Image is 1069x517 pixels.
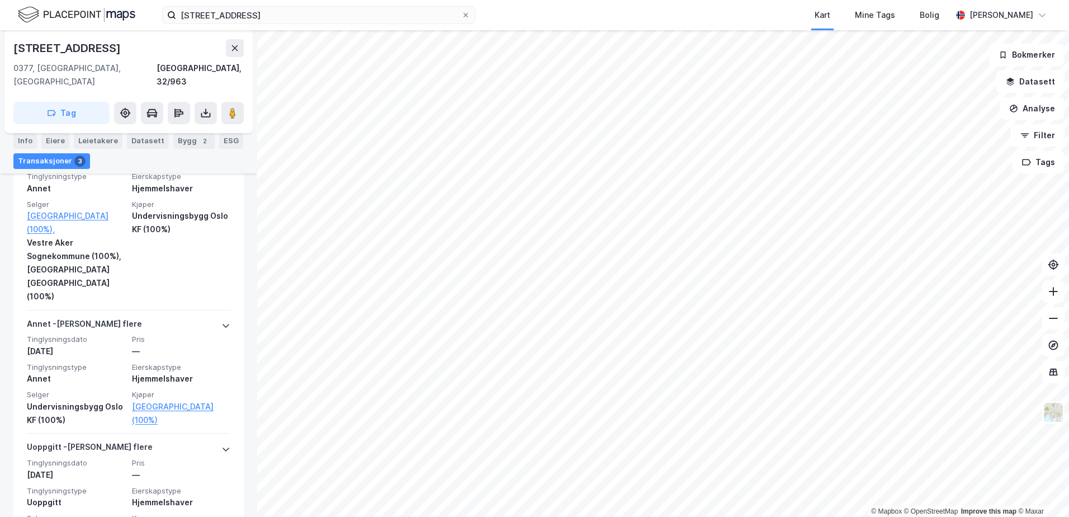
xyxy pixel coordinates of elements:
iframe: Chat Widget [1013,463,1069,517]
span: Kjøper [132,200,230,209]
span: Selger [27,200,125,209]
div: Datasett [127,133,169,149]
div: 2 [199,135,210,147]
button: Filter [1011,124,1065,147]
div: Annet [27,372,125,386]
button: Tag [13,102,110,124]
div: Uoppgitt - [PERSON_NAME] flere [27,440,153,458]
span: Tinglysningsdato [27,458,125,468]
a: OpenStreetMap [904,507,958,515]
span: Tinglysningstype [27,363,125,372]
span: Pris [132,335,230,344]
div: Bygg [173,133,215,149]
button: Tags [1013,151,1065,173]
div: Vestre Aker Sognekommune (100%), [27,236,125,263]
span: Tinglysningstype [27,486,125,496]
div: Eiere [41,133,69,149]
img: logo.f888ab2527a4732fd821a326f86c7f29.svg [18,5,135,25]
a: Improve this map [961,507,1016,515]
div: Mine Tags [855,8,895,22]
div: [GEOGRAPHIC_DATA] [GEOGRAPHIC_DATA] (100%) [27,263,125,303]
a: [GEOGRAPHIC_DATA] (100%) [132,400,230,427]
div: Bolig [920,8,939,22]
button: Bokmerker [989,44,1065,66]
span: Pris [132,458,230,468]
div: 0377, [GEOGRAPHIC_DATA], [GEOGRAPHIC_DATA] [13,62,157,88]
div: — [132,345,230,358]
div: Transaksjoner [13,153,90,169]
div: Hjemmelshaver [132,496,230,509]
button: Datasett [996,70,1065,93]
div: — [132,468,230,482]
div: Annet - [PERSON_NAME] flere [27,317,142,335]
div: Kart [815,8,830,22]
div: Annet [27,182,125,195]
div: ESG [219,133,243,149]
img: Z [1043,402,1064,423]
span: Eierskapstype [132,172,230,181]
a: [GEOGRAPHIC_DATA] (100%), [27,209,125,236]
div: Hjemmelshaver [132,182,230,195]
input: Søk på adresse, matrikkel, gårdeiere, leietakere eller personer [176,7,461,23]
span: Eierskapstype [132,486,230,496]
button: Analyse [1000,97,1065,120]
div: [DATE] [27,468,125,482]
div: Info [13,133,37,149]
div: [STREET_ADDRESS] [13,39,123,57]
div: Undervisningsbygg Oslo KF (100%) [27,400,125,427]
span: Tinglysningstype [27,172,125,181]
span: Kjøper [132,390,230,399]
div: Hjemmelshaver [132,372,230,386]
div: [PERSON_NAME] [969,8,1033,22]
div: [DATE] [27,345,125,358]
div: Leietakere [74,133,122,149]
span: Tinglysningsdato [27,335,125,344]
a: Mapbox [871,507,902,515]
div: Undervisningsbygg Oslo KF (100%) [132,209,230,236]
span: Eierskapstype [132,363,230,372]
span: Selger [27,390,125,399]
div: Uoppgitt [27,496,125,509]
div: [GEOGRAPHIC_DATA], 32/963 [157,62,244,88]
div: 3 [74,156,86,167]
div: Kontrollprogram for chat [1013,463,1069,517]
